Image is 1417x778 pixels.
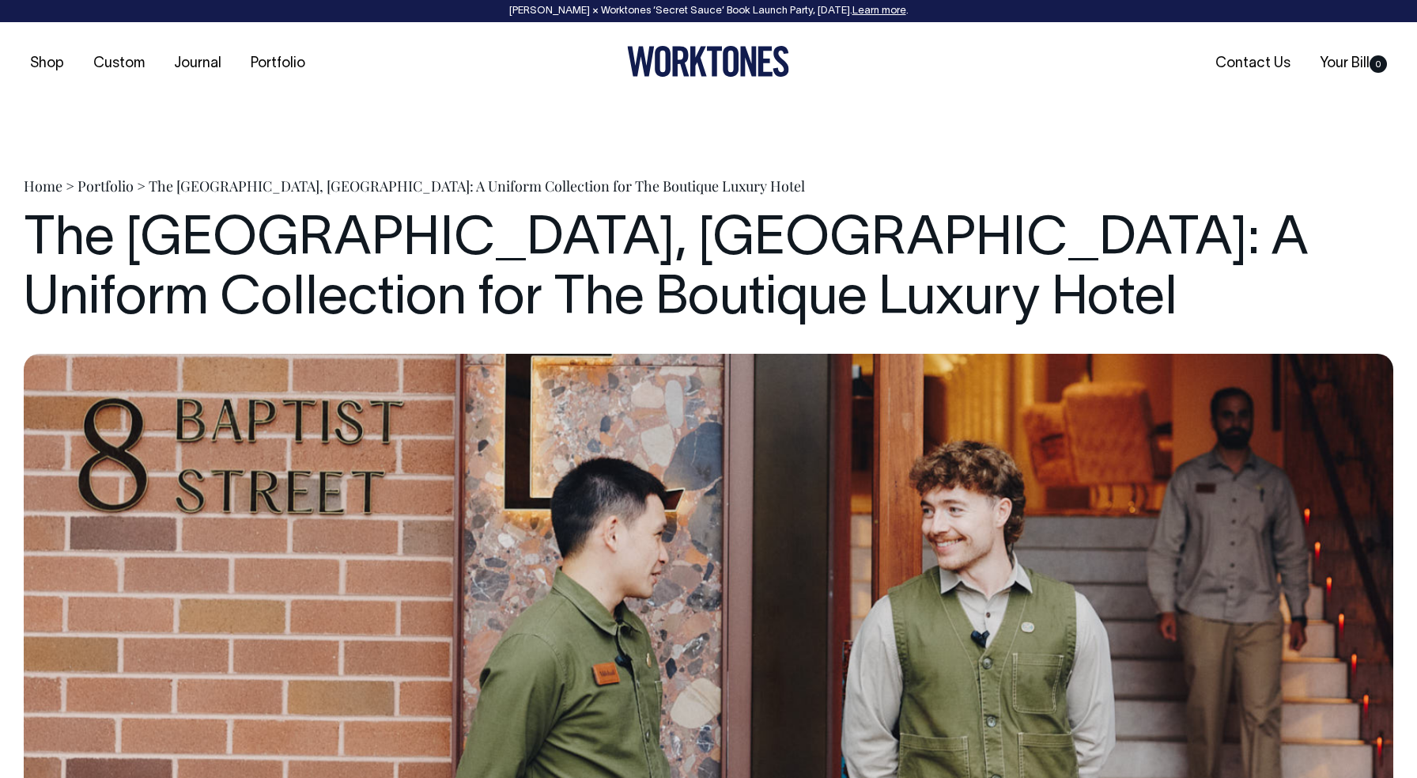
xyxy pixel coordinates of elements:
[24,176,62,195] a: Home
[24,51,70,77] a: Shop
[149,176,805,195] span: The [GEOGRAPHIC_DATA], [GEOGRAPHIC_DATA]: A Uniform Collection for The Boutique Luxury Hotel
[66,176,74,195] span: >
[1209,51,1297,77] a: Contact Us
[1313,51,1393,77] a: Your Bill0
[168,51,228,77] a: Journal
[852,6,906,16] a: Learn more
[16,6,1401,17] div: [PERSON_NAME] × Worktones ‘Secret Sauce’ Book Launch Party, [DATE]. .
[77,176,134,195] a: Portfolio
[24,211,1393,330] h1: The [GEOGRAPHIC_DATA], [GEOGRAPHIC_DATA]: A Uniform Collection for The Boutique Luxury Hotel
[1370,55,1387,73] span: 0
[87,51,151,77] a: Custom
[137,176,145,195] span: >
[244,51,312,77] a: Portfolio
